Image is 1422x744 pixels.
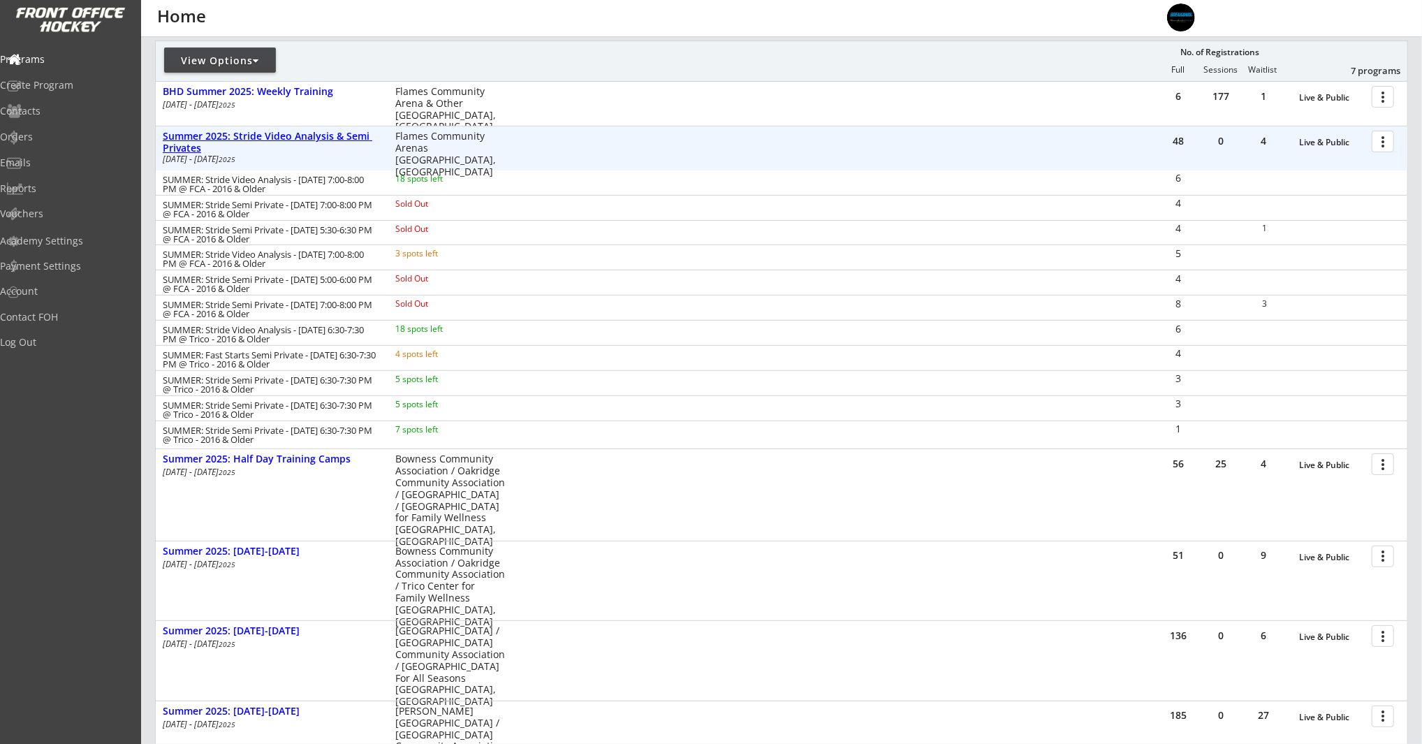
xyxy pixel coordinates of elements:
[395,625,505,708] div: [GEOGRAPHIC_DATA] / [GEOGRAPHIC_DATA] Community Association / [GEOGRAPHIC_DATA] For All Seasons [...
[1158,324,1199,334] div: 6
[1158,399,1199,409] div: 3
[1158,374,1199,384] div: 3
[1158,173,1199,183] div: 6
[1372,86,1394,108] button: more_vert
[1200,631,1242,641] div: 0
[163,376,376,394] div: SUMMER: Stride Semi Private - [DATE] 6:30-7:30 PM @ Trico - 2016 & Older
[1242,65,1284,75] div: Waitlist
[1243,710,1284,720] div: 27
[1243,631,1284,641] div: 6
[1200,136,1242,146] div: 0
[163,351,376,369] div: SUMMER: Fast Starts Semi Private - [DATE] 6:30-7:30 PM @ Trico - 2016 & Older
[219,467,235,477] em: 2025
[1157,550,1199,560] div: 51
[1299,138,1365,147] div: Live & Public
[1299,460,1365,470] div: Live & Public
[395,300,485,308] div: Sold Out
[395,350,485,358] div: 4 spots left
[163,275,376,293] div: SUMMER: Stride Semi Private - [DATE] 5:00-6:00 PM @ FCA - 2016 & Older
[163,326,376,344] div: SUMMER: Stride Video Analysis - [DATE] 6:30-7:30 PM @ Trico - 2016 & Older
[219,720,235,729] em: 2025
[163,155,376,163] div: [DATE] - [DATE]
[163,426,376,444] div: SUMMER: Stride Semi Private - [DATE] 6:30-7:30 PM @ Trico - 2016 & Older
[1157,459,1199,469] div: 56
[395,546,505,628] div: Bowness Community Association / Oakridge Community Association / Trico Center for Family Wellness...
[395,375,485,384] div: 5 spots left
[1200,710,1242,720] div: 0
[163,300,376,319] div: SUMMER: Stride Semi Private - [DATE] 7:00-8:00 PM @ FCA - 2016 & Older
[1200,92,1242,101] div: 177
[1200,65,1242,75] div: Sessions
[1372,546,1394,567] button: more_vert
[395,275,485,283] div: Sold Out
[163,546,381,557] div: Summer 2025: [DATE]-[DATE]
[395,400,485,409] div: 5 spots left
[395,425,485,434] div: 7 spots left
[1299,713,1365,722] div: Live & Public
[219,560,235,569] em: 2025
[1158,424,1199,434] div: 1
[395,325,485,333] div: 18 spots left
[1157,710,1199,720] div: 185
[395,200,485,208] div: Sold Out
[163,250,376,268] div: SUMMER: Stride Video Analysis - [DATE] 7:00-8:00 PM @ FCA - 2016 & Older
[1157,136,1199,146] div: 48
[163,453,381,465] div: Summer 2025: Half Day Training Camps
[163,560,376,569] div: [DATE] - [DATE]
[1299,93,1365,103] div: Live & Public
[163,468,376,476] div: [DATE] - [DATE]
[1200,550,1242,560] div: 0
[1372,625,1394,647] button: more_vert
[163,401,376,419] div: SUMMER: Stride Semi Private - [DATE] 6:30-7:30 PM @ Trico - 2016 & Older
[1243,459,1284,469] div: 4
[219,100,235,110] em: 2025
[395,453,505,547] div: Bowness Community Association / Oakridge Community Association / [GEOGRAPHIC_DATA] / [GEOGRAPHIC_...
[1244,300,1285,308] div: 3
[1372,131,1394,152] button: more_vert
[163,720,376,729] div: [DATE] - [DATE]
[1243,136,1284,146] div: 4
[1158,349,1199,358] div: 4
[163,86,381,98] div: BHD Summer 2025: Weekly Training
[163,200,376,219] div: SUMMER: Stride Semi Private - [DATE] 7:00-8:00 PM @ FCA - 2016 & Older
[219,154,235,164] em: 2025
[1158,299,1199,309] div: 8
[1243,92,1284,101] div: 1
[163,101,376,109] div: [DATE] - [DATE]
[163,131,381,154] div: Summer 2025: Stride Video Analysis & Semi Privates
[163,706,381,717] div: Summer 2025: [DATE]-[DATE]
[1299,632,1365,642] div: Live & Public
[1157,631,1199,641] div: 136
[1243,550,1284,560] div: 9
[1177,48,1263,57] div: No. of Registrations
[1299,553,1365,562] div: Live & Public
[1157,92,1199,101] div: 6
[1372,706,1394,727] button: more_vert
[395,175,485,183] div: 18 spots left
[395,225,485,233] div: Sold Out
[163,226,376,244] div: SUMMER: Stride Semi Private - [DATE] 5:30-6:30 PM @ FCA - 2016 & Older
[1158,224,1199,233] div: 4
[395,86,505,133] div: Flames Community Arena & Other [GEOGRAPHIC_DATA], [GEOGRAPHIC_DATA]
[1157,65,1199,75] div: Full
[1158,198,1199,208] div: 4
[1158,249,1199,258] div: 5
[1200,459,1242,469] div: 25
[163,175,376,194] div: SUMMER: Stride Video Analysis - [DATE] 7:00-8:00 PM @ FCA - 2016 & Older
[1158,274,1199,284] div: 4
[163,625,381,637] div: Summer 2025: [DATE]-[DATE]
[164,54,276,68] div: View Options
[395,249,485,258] div: 3 spots left
[163,640,376,648] div: [DATE] - [DATE]
[1328,64,1400,77] div: 7 programs
[219,639,235,649] em: 2025
[395,131,505,177] div: Flames Community Arenas [GEOGRAPHIC_DATA], [GEOGRAPHIC_DATA]
[1244,224,1285,233] div: 1
[1372,453,1394,475] button: more_vert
